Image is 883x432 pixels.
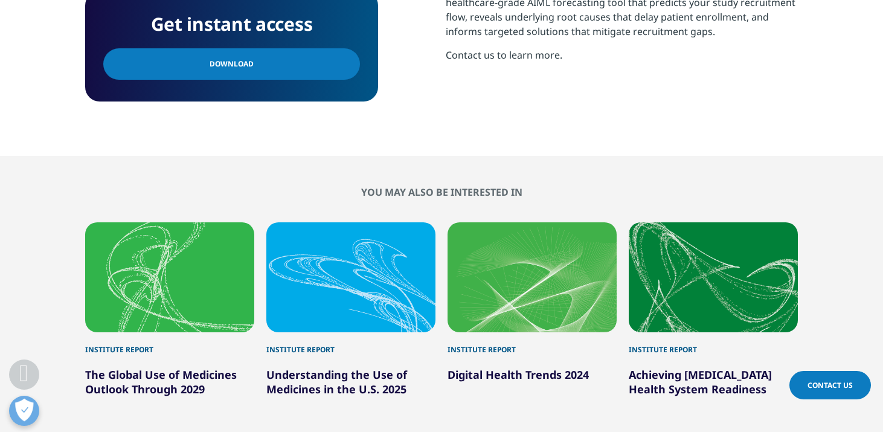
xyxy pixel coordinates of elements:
div: Institute Report [448,332,617,355]
a: Understanding the Use of Medicines in the U.S. 2025 [266,367,407,396]
div: 2 / 6 [266,222,435,425]
a: The Global Use of Medicines Outlook Through 2029 [85,367,237,396]
p: Contact us to learn more. [446,48,798,71]
div: 1 / 6 [85,222,254,425]
a: Achieving [MEDICAL_DATA] Health System Readiness [629,367,772,396]
h2: You may also be interested in [85,186,798,198]
span: Contact Us [808,380,853,390]
h4: Get instant access [103,9,360,39]
a: Contact Us [789,371,871,399]
span: Download [210,57,254,71]
a: Digital Health Trends 2024 [448,367,589,382]
div: Institute Report [266,332,435,355]
div: Institute Report [629,332,798,355]
div: 3 / 6 [448,222,617,425]
div: Institute Report [85,332,254,355]
div: 4 / 6 [629,222,798,425]
a: Download [103,48,360,80]
button: Open Preferences [9,396,39,426]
